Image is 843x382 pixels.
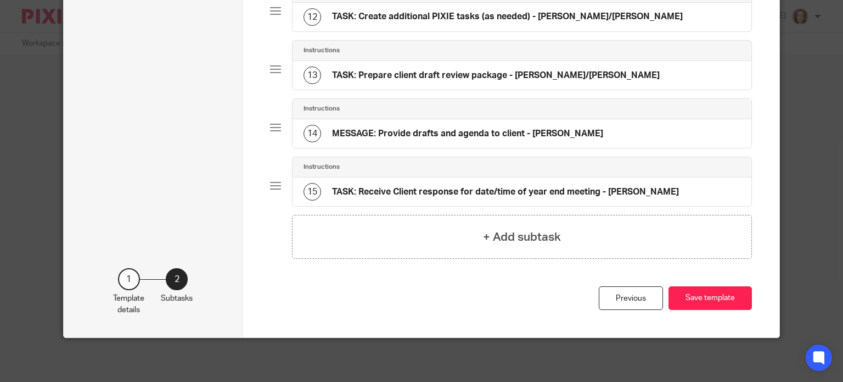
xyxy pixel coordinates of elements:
div: 12 [304,8,321,26]
h4: TASK: Receive Client response for date/time of year end meeting - [PERSON_NAME] [332,186,679,198]
h4: MESSAGE: Provide drafts and agenda to client - [PERSON_NAME] [332,128,603,140]
h4: Instructions [304,163,340,171]
div: 13 [304,67,321,84]
p: Template details [113,293,144,315]
h4: Instructions [304,104,340,113]
h4: Instructions [304,46,340,55]
button: Save template [668,286,752,310]
div: 1 [118,268,140,290]
div: 14 [304,125,321,142]
div: Previous [599,286,663,310]
h4: TASK: Create additional PIXIE tasks (as needed) - [PERSON_NAME]/[PERSON_NAME] [332,11,683,23]
div: 2 [166,268,188,290]
div: 15 [304,183,321,201]
h4: + Add subtask [483,229,561,246]
h4: TASK: Prepare client draft review package - [PERSON_NAME]/[PERSON_NAME] [332,70,660,81]
p: Subtasks [161,293,193,304]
